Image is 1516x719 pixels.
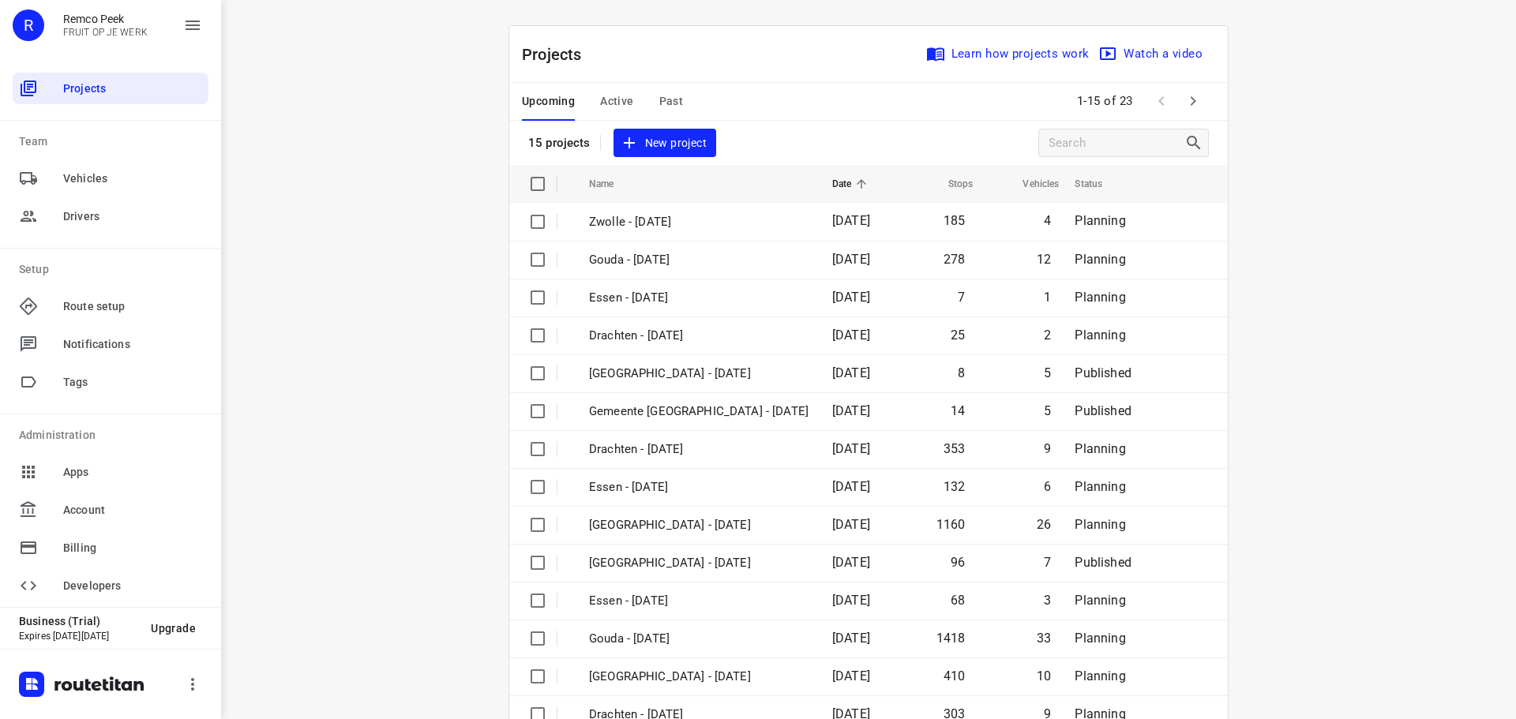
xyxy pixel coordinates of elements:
[936,631,966,646] span: 1418
[19,427,208,444] p: Administration
[1044,290,1051,305] span: 1
[13,73,208,104] div: Projects
[19,615,138,627] p: Business (Trial)
[63,540,202,556] span: Billing
[1037,668,1051,683] span: 10
[832,365,870,380] span: [DATE]
[63,374,202,391] span: Tags
[1049,131,1184,155] input: Search projects
[13,163,208,194] div: Vehicles
[1071,84,1139,118] span: 1-15 of 23
[1037,631,1051,646] span: 33
[944,479,966,494] span: 132
[1184,133,1208,152] div: Search
[832,290,870,305] span: [DATE]
[589,174,635,193] span: Name
[958,290,965,305] span: 7
[589,327,809,345] p: Drachten - Thursday
[1075,441,1125,456] span: Planning
[151,622,196,635] span: Upgrade
[1075,555,1131,570] span: Published
[589,478,809,496] p: Essen - Wednesday
[589,289,809,307] p: Essen - Friday
[832,555,870,570] span: [DATE]
[63,578,202,594] span: Developers
[63,502,202,519] span: Account
[1044,593,1051,608] span: 3
[832,593,870,608] span: [DATE]
[1044,365,1051,380] span: 5
[13,200,208,232] div: Drivers
[614,129,716,158] button: New project
[832,479,870,494] span: [DATE]
[944,668,966,683] span: 410
[1044,403,1051,418] span: 5
[1075,252,1125,267] span: Planning
[19,631,138,642] p: Expires [DATE][DATE]
[958,365,965,380] span: 8
[832,213,870,228] span: [DATE]
[1044,441,1051,456] span: 9
[832,441,870,456] span: [DATE]
[19,133,208,150] p: Team
[1044,328,1051,343] span: 2
[63,27,148,38] p: FRUIT OP JE WERK
[19,261,208,278] p: Setup
[944,252,966,267] span: 278
[589,440,809,459] p: Drachten - Wednesday
[951,403,965,418] span: 14
[589,403,809,421] p: Gemeente Rotterdam - Wednesday
[832,328,870,343] span: [DATE]
[1075,668,1125,683] span: Planning
[589,668,809,686] p: Zwolle - Tuesday
[1044,479,1051,494] span: 6
[589,554,809,572] p: Gemeente Rotterdam - Tuesday
[1075,174,1123,193] span: Status
[63,170,202,187] span: Vehicles
[63,298,202,315] span: Route setup
[659,92,684,111] span: Past
[13,9,44,41] div: R
[1075,328,1125,343] span: Planning
[1075,631,1125,646] span: Planning
[13,456,208,488] div: Apps
[589,365,809,383] p: Gemeente Rotterdam - Thursday
[138,614,208,642] button: Upgrade
[13,366,208,398] div: Tags
[522,92,575,111] span: Upcoming
[589,630,809,648] p: Gouda - Tuesday
[528,136,591,150] p: 15 projects
[589,251,809,269] p: Gouda - Friday
[13,532,208,564] div: Billing
[832,174,872,193] span: Date
[589,213,809,231] p: Zwolle - Friday
[589,592,809,610] p: Essen - Tuesday
[1075,479,1125,494] span: Planning
[1075,517,1125,532] span: Planning
[936,517,966,532] span: 1160
[589,516,809,534] p: Zwolle - Wednesday
[1037,252,1051,267] span: 12
[600,92,633,111] span: Active
[63,13,148,25] p: Remco Peek
[1075,290,1125,305] span: Planning
[63,464,202,481] span: Apps
[63,81,202,97] span: Projects
[944,441,966,456] span: 353
[1075,403,1131,418] span: Published
[944,213,966,228] span: 185
[13,290,208,322] div: Route setup
[951,593,965,608] span: 68
[13,328,208,360] div: Notifications
[1044,555,1051,570] span: 7
[832,252,870,267] span: [DATE]
[832,403,870,418] span: [DATE]
[832,517,870,532] span: [DATE]
[522,43,595,66] p: Projects
[1075,213,1125,228] span: Planning
[832,668,870,683] span: [DATE]
[1075,365,1131,380] span: Published
[13,570,208,601] div: Developers
[1037,517,1051,532] span: 26
[928,174,974,193] span: Stops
